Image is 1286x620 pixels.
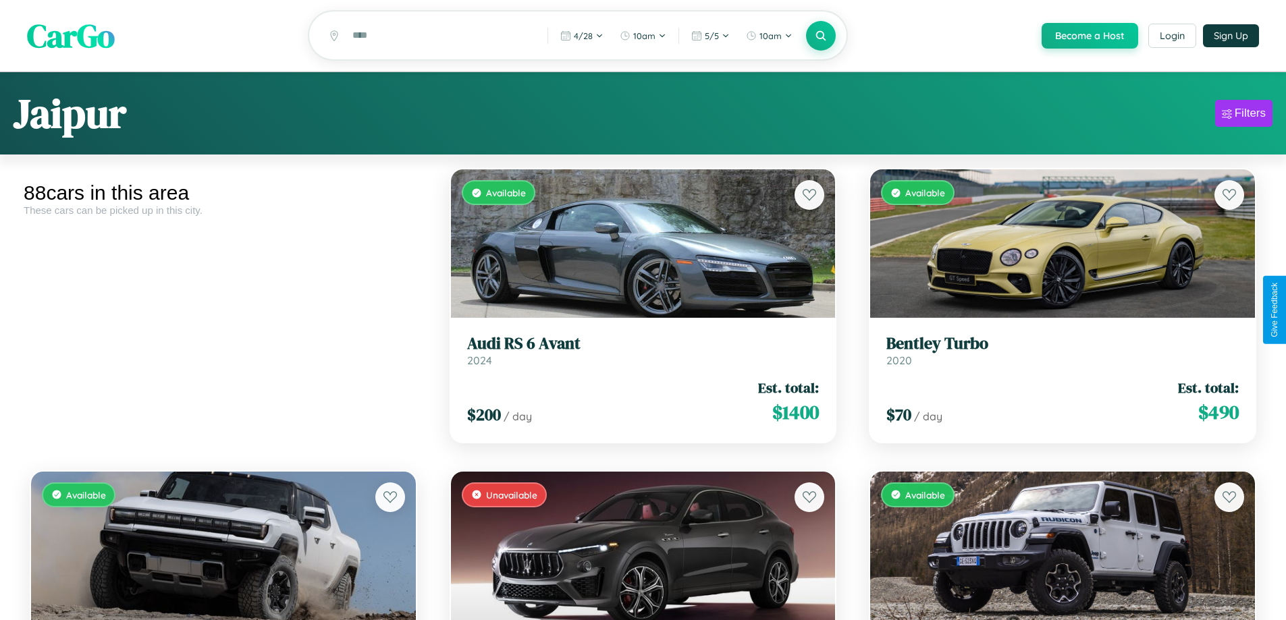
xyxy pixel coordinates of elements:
[1178,378,1239,397] span: Est. total:
[467,354,492,367] span: 2024
[1042,23,1138,49] button: Become a Host
[914,410,942,423] span: / day
[739,25,799,47] button: 10am
[554,25,610,47] button: 4/28
[467,334,820,367] a: Audi RS 6 Avant2024
[886,334,1239,354] h3: Bentley Turbo
[486,489,537,501] span: Unavailable
[1148,24,1196,48] button: Login
[886,334,1239,367] a: Bentley Turbo2020
[886,354,912,367] span: 2020
[467,334,820,354] h3: Audi RS 6 Avant
[772,399,819,426] span: $ 1400
[504,410,532,423] span: / day
[685,25,736,47] button: 5/5
[886,403,911,426] span: $ 70
[66,489,106,501] span: Available
[1203,24,1259,47] button: Sign Up
[759,30,782,41] span: 10am
[1198,399,1239,426] span: $ 490
[467,403,501,426] span: $ 200
[705,30,719,41] span: 5 / 5
[486,187,526,198] span: Available
[1235,107,1266,120] div: Filters
[1270,283,1279,337] div: Give Feedback
[24,181,423,204] div: 88 cars in this area
[905,187,945,198] span: Available
[24,204,423,216] div: These cars can be picked up in this city.
[758,378,819,397] span: Est. total:
[1215,100,1272,127] button: Filters
[14,86,126,141] h1: Jaipur
[613,25,673,47] button: 10am
[633,30,655,41] span: 10am
[574,30,593,41] span: 4 / 28
[905,489,945,501] span: Available
[27,13,115,58] span: CarGo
